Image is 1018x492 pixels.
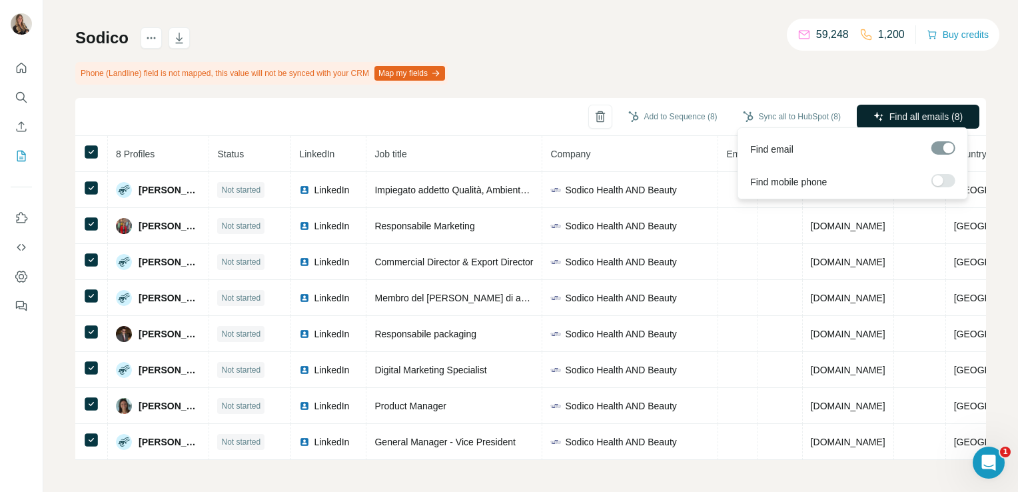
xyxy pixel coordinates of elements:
img: company-logo [550,401,561,411]
img: Avatar [116,362,132,378]
span: Responsabile Marketing [374,221,474,231]
span: Status [217,149,244,159]
span: Not started [221,184,260,196]
img: company-logo [550,329,561,339]
img: company-logo [550,293,561,303]
span: Find email [750,143,793,156]
span: Sodico Health AND Beauty [565,435,676,449]
span: Not started [221,220,260,232]
img: Avatar [11,13,32,35]
span: LinkedIn [314,291,349,305]
button: Add to Sequence (8) [619,107,727,127]
span: 8 Profiles [116,149,155,159]
span: Membro del [PERSON_NAME] di amministrazione [374,293,584,303]
span: Sodico Health AND Beauty [565,327,676,341]
img: LinkedIn logo [299,257,310,267]
span: [DOMAIN_NAME] [811,257,885,267]
button: Use Surfe API [11,235,32,259]
span: [PERSON_NAME] [139,399,201,413]
button: actions [141,27,162,49]
span: LinkedIn [314,363,349,377]
button: Buy credits [927,25,989,44]
img: company-logo [550,257,561,267]
span: Digital Marketing Specialist [374,365,486,375]
span: Not started [221,364,260,376]
span: [PERSON_NAME] [139,291,201,305]
span: [PERSON_NAME] [139,327,201,341]
span: Not started [221,292,260,304]
span: Responsabile packaging [374,329,476,339]
img: Avatar [116,182,132,198]
span: Sodico Health AND Beauty [565,255,676,269]
button: Quick start [11,56,32,80]
span: [DOMAIN_NAME] [811,401,885,411]
span: [DOMAIN_NAME] [811,329,885,339]
span: LinkedIn [314,327,349,341]
img: LinkedIn logo [299,221,310,231]
span: LinkedIn [314,255,349,269]
button: Enrich CSV [11,115,32,139]
span: [PERSON_NAME] [139,183,201,197]
span: LinkedIn [314,399,349,413]
span: [DOMAIN_NAME] [811,293,885,303]
img: company-logo [550,437,561,447]
button: Map my fields [374,66,445,81]
img: Avatar [116,434,132,450]
span: [DOMAIN_NAME] [811,437,885,447]
span: Not started [221,436,260,448]
img: Avatar [116,218,132,234]
button: Sync all to HubSpot (8) [734,107,850,127]
img: company-logo [550,185,561,195]
span: Commercial Director & Export Director [374,257,533,267]
button: Feedback [11,294,32,318]
span: Not started [221,256,260,268]
img: LinkedIn logo [299,437,310,447]
span: LinkedIn [314,219,349,233]
img: company-logo [550,221,561,231]
span: [PERSON_NAME] [139,255,201,269]
span: LinkedIn [314,183,349,197]
img: LinkedIn logo [299,185,310,195]
p: 1,200 [878,27,905,43]
span: Company [550,149,590,159]
img: company-logo [550,365,561,375]
span: [PERSON_NAME] [139,363,201,377]
span: Job title [374,149,406,159]
span: Email [726,149,750,159]
span: Sodico Health AND Beauty [565,291,676,305]
img: LinkedIn logo [299,329,310,339]
span: Sodico Health AND Beauty [565,219,676,233]
span: 1 [1000,447,1011,457]
span: Sodico Health AND Beauty [565,363,676,377]
button: Find all emails (8) [857,105,979,129]
img: Avatar [116,326,132,342]
span: Product Manager [374,401,446,411]
img: Avatar [116,290,132,306]
span: Not started [221,400,260,412]
span: Find mobile phone [750,175,827,189]
span: [PERSON_NAME] [139,435,201,449]
button: Search [11,85,32,109]
p: 59,248 [816,27,849,43]
span: LinkedIn [299,149,334,159]
img: Avatar [116,254,132,270]
button: My lists [11,144,32,168]
img: LinkedIn logo [299,365,310,375]
button: Use Surfe on LinkedIn [11,206,32,230]
span: LinkedIn [314,435,349,449]
div: Phone (Landline) field is not mapped, this value will not be synced with your CRM [75,62,448,85]
img: Avatar [116,398,132,414]
span: Find all emails (8) [889,110,963,123]
span: Sodico Health AND Beauty [565,183,676,197]
span: Not started [221,328,260,340]
button: Dashboard [11,265,32,289]
span: [DOMAIN_NAME] [811,365,885,375]
span: Country [954,149,987,159]
span: Impiegato addetto Qualità, Ambiente e Sicurezza [374,185,577,195]
span: [DOMAIN_NAME] [811,221,885,231]
iframe: Intercom live chat [973,447,1005,479]
span: [PERSON_NAME] [139,219,201,233]
img: LinkedIn logo [299,401,310,411]
span: Sodico Health AND Beauty [565,399,676,413]
img: LinkedIn logo [299,293,310,303]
